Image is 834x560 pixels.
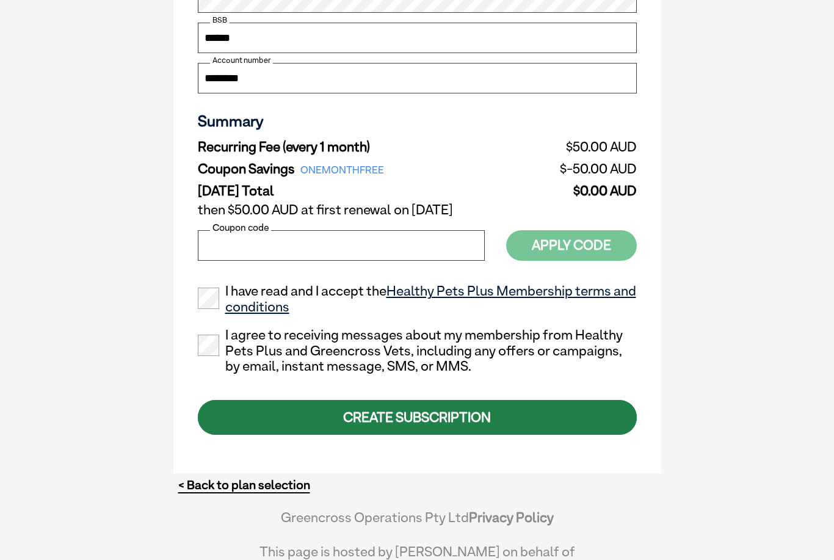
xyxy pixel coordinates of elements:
[198,400,637,435] div: CREATE SUBSCRIPTION
[198,199,637,221] td: then $50.00 AUD at first renewal on [DATE]
[198,327,637,374] label: I agree to receiving messages about my membership from Healthy Pets Plus and Greencross Vets, inc...
[295,162,391,179] span: ONEMONTHFREE
[241,509,594,537] div: Greencross Operations Pty Ltd
[198,158,510,180] td: Coupon Savings
[198,112,637,130] h3: Summary
[509,180,636,199] td: $0.00 AUD
[210,55,273,66] label: Account number
[506,230,637,260] button: Apply Code
[225,283,636,315] a: Healthy Pets Plus Membership terms and conditions
[509,158,636,180] td: $-50.00 AUD
[509,136,636,158] td: $50.00 AUD
[198,335,219,356] input: I agree to receiving messages about my membership from Healthy Pets Plus and Greencross Vets, inc...
[198,180,510,199] td: [DATE] Total
[178,478,310,493] a: < Back to plan selection
[210,222,271,233] label: Coupon code
[469,509,554,525] a: Privacy Policy
[210,15,230,26] label: BSB
[198,283,637,315] label: I have read and I accept the
[198,136,510,158] td: Recurring Fee (every 1 month)
[198,288,219,309] input: I have read and I accept theHealthy Pets Plus Membership terms and conditions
